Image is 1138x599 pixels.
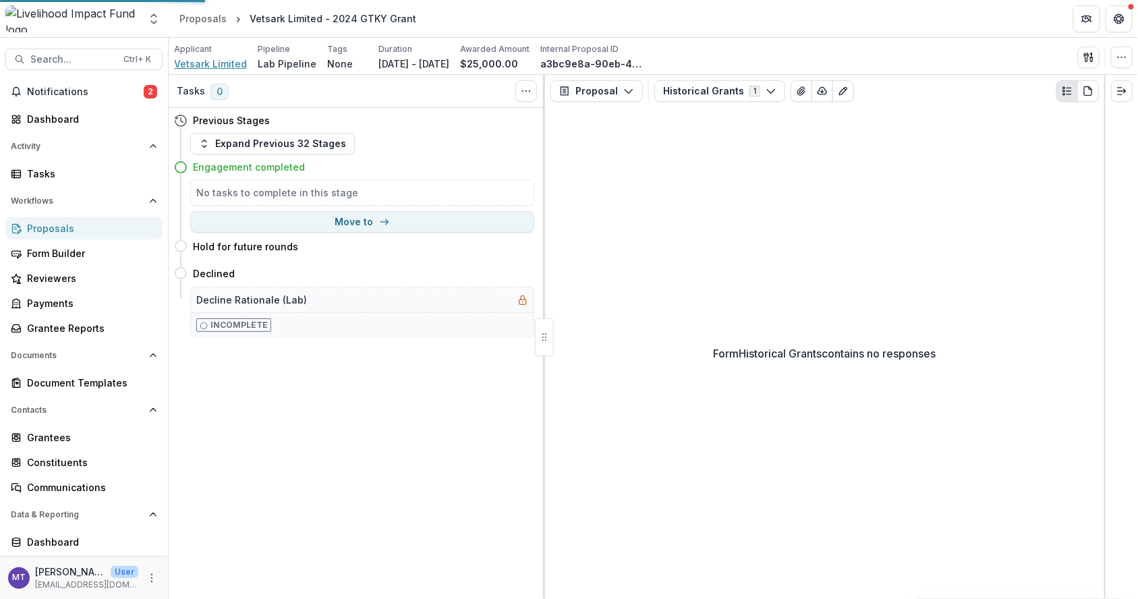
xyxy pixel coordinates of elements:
[832,80,854,102] button: Edit as form
[1073,5,1100,32] button: Partners
[27,535,152,549] div: Dashboard
[174,43,212,55] p: Applicant
[27,167,152,181] div: Tasks
[193,113,270,127] h4: Previous Stages
[11,196,144,206] span: Workflows
[35,579,138,591] p: [EMAIL_ADDRESS][DOMAIN_NAME]
[460,43,530,55] p: Awarded Amount
[1077,80,1099,102] button: PDF view
[27,430,152,445] div: Grantees
[5,292,163,314] a: Payments
[144,570,160,586] button: More
[174,9,232,28] a: Proposals
[5,451,163,474] a: Constituents
[791,80,812,102] button: View Attached Files
[5,136,163,157] button: Open Activity
[550,80,643,102] button: Proposal
[5,317,163,339] a: Grantee Reports
[378,43,412,55] p: Duration
[27,455,152,469] div: Constituents
[27,86,144,98] span: Notifications
[5,242,163,264] a: Form Builder
[27,321,152,335] div: Grantee Reports
[5,81,163,103] button: Notifications2
[5,267,163,289] a: Reviewers
[174,9,422,28] nav: breadcrumb
[5,426,163,449] a: Grantees
[177,86,205,97] h3: Tasks
[27,296,152,310] div: Payments
[540,57,642,71] p: a3bc9e8a-90eb-4fd6-86aa-c028935e6d15
[327,57,353,71] p: None
[5,217,163,239] a: Proposals
[250,11,416,26] div: Vetsark Limited - 2024 GTKY Grant
[11,510,144,519] span: Data & Reporting
[196,293,307,307] h5: Decline Rationale (Lab)
[27,271,152,285] div: Reviewers
[196,186,528,200] h5: No tasks to complete in this stage
[27,246,152,260] div: Form Builder
[111,566,138,578] p: User
[5,190,163,212] button: Open Workflows
[5,345,163,366] button: Open Documents
[190,133,355,154] button: Expand Previous 32 Stages
[5,531,163,553] a: Dashboard
[378,57,449,71] p: [DATE] - [DATE]
[1106,5,1133,32] button: Get Help
[11,351,144,360] span: Documents
[327,43,347,55] p: Tags
[210,84,229,100] span: 0
[258,57,316,71] p: Lab Pipeline
[1111,80,1133,102] button: Expand right
[27,221,152,235] div: Proposals
[144,85,157,98] span: 2
[193,239,298,254] h4: Hold for future rounds
[654,80,785,102] button: Historical Grants1
[460,57,518,71] p: $25,000.00
[258,43,290,55] p: Pipeline
[11,142,144,151] span: Activity
[5,399,163,421] button: Open Contacts
[5,49,163,70] button: Search...
[540,43,619,55] p: Internal Proposal ID
[714,345,936,362] p: Form Historical Grants contains no responses
[27,480,152,494] div: Communications
[11,405,144,415] span: Contacts
[27,376,152,390] div: Document Templates
[30,54,115,65] span: Search...
[515,80,537,102] button: Toggle View Cancelled Tasks
[210,319,268,331] p: Incomplete
[174,57,247,71] a: Vetsark Limited
[27,112,152,126] div: Dashboard
[5,5,139,32] img: Livelihood Impact Fund logo
[121,52,154,67] div: Ctrl + K
[193,160,305,174] h4: Engagement completed
[144,5,163,32] button: Open entity switcher
[190,211,534,233] button: Move to
[179,11,227,26] div: Proposals
[5,504,163,525] button: Open Data & Reporting
[193,266,235,281] h4: Declined
[5,372,163,394] a: Document Templates
[5,476,163,498] a: Communications
[1056,80,1078,102] button: Plaintext view
[5,163,163,185] a: Tasks
[5,108,163,130] a: Dashboard
[12,573,26,582] div: Muthoni Thuo
[35,565,105,579] p: [PERSON_NAME]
